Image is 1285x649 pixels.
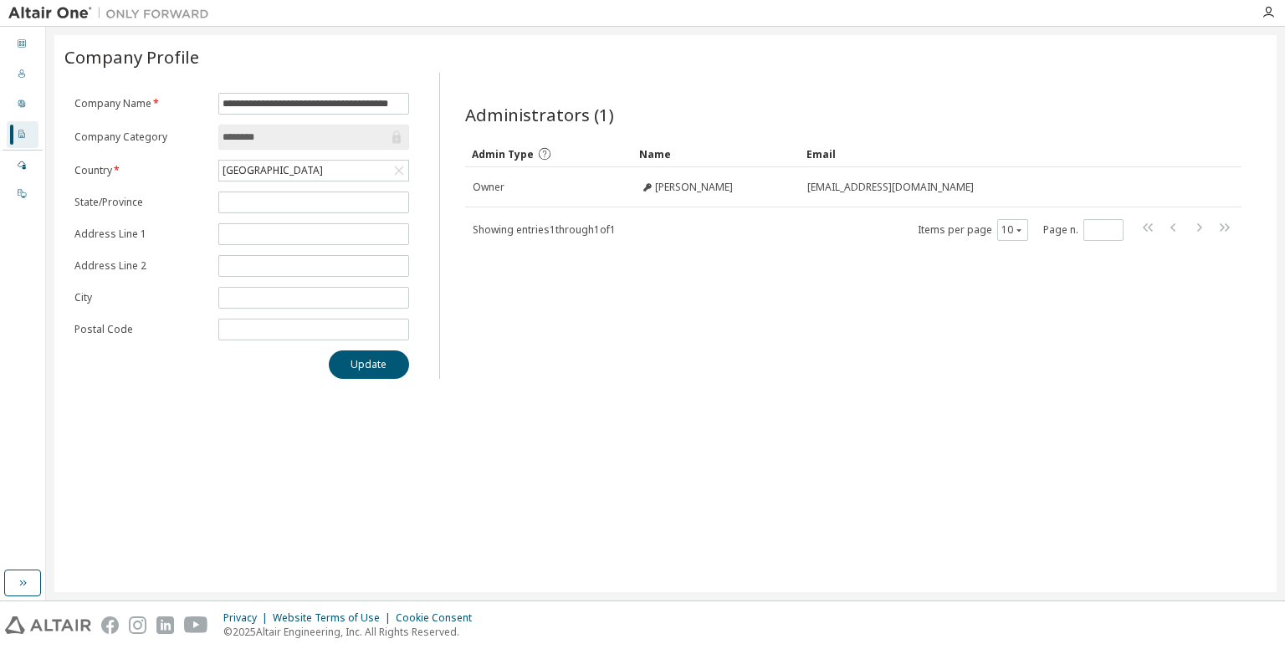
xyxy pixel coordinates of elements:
[918,219,1028,241] span: Items per page
[74,227,208,241] label: Address Line 1
[7,31,38,58] div: Dashboard
[273,611,396,625] div: Website Terms of Use
[473,222,616,237] span: Showing entries 1 through 1 of 1
[74,323,208,336] label: Postal Code
[5,616,91,634] img: altair_logo.svg
[101,616,119,634] img: facebook.svg
[74,291,208,304] label: City
[156,616,174,634] img: linkedin.svg
[7,61,38,88] div: Users
[1043,219,1124,241] span: Page n.
[473,181,504,194] span: Owner
[220,161,325,180] div: [GEOGRAPHIC_DATA]
[223,625,482,639] p: © 2025 Altair Engineering, Inc. All Rights Reserved.
[74,196,208,209] label: State/Province
[329,350,409,379] button: Update
[1001,223,1024,237] button: 10
[74,164,208,177] label: Country
[74,97,208,110] label: Company Name
[465,103,614,126] span: Administrators (1)
[7,91,38,118] div: User Profile
[219,161,408,181] div: [GEOGRAPHIC_DATA]
[472,147,534,161] span: Admin Type
[806,141,1195,167] div: Email
[129,616,146,634] img: instagram.svg
[7,181,38,207] div: On Prem
[655,181,733,194] span: [PERSON_NAME]
[184,616,208,634] img: youtube.svg
[396,611,482,625] div: Cookie Consent
[7,121,38,148] div: Company Profile
[74,130,208,144] label: Company Category
[64,45,199,69] span: Company Profile
[7,152,38,179] div: Managed
[639,141,793,167] div: Name
[807,181,974,194] span: [EMAIL_ADDRESS][DOMAIN_NAME]
[223,611,273,625] div: Privacy
[8,5,218,22] img: Altair One
[74,259,208,273] label: Address Line 2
